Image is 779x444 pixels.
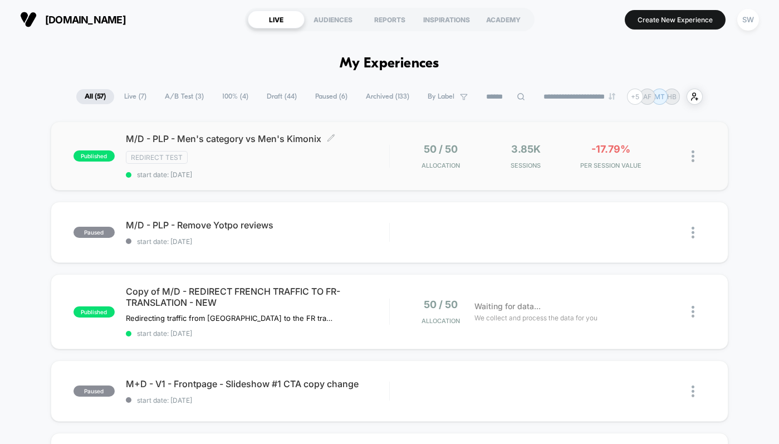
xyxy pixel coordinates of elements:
[591,143,630,155] span: -17.79%
[76,89,114,104] span: All ( 57 )
[248,11,305,28] div: LIVE
[692,150,694,162] img: close
[692,386,694,397] img: close
[734,8,762,31] button: SW
[307,89,356,104] span: Paused ( 6 )
[627,89,643,105] div: + 5
[20,11,37,28] img: Visually logo
[156,89,212,104] span: A/B Test ( 3 )
[667,92,677,101] p: HB
[74,306,115,318] span: published
[214,89,257,104] span: 100% ( 4 )
[126,151,188,164] span: Redirect Test
[74,386,115,397] span: paused
[74,150,115,162] span: published
[422,162,460,169] span: Allocation
[737,9,759,31] div: SW
[609,93,615,100] img: end
[17,11,129,28] button: [DOMAIN_NAME]
[126,314,332,323] span: Redirecting traffic from [GEOGRAPHIC_DATA] to the FR translation of the website.
[126,133,389,144] span: M/D - PLP - Men's category vs Men's Kimonix
[654,92,665,101] p: MT
[424,143,458,155] span: 50 / 50
[418,11,475,28] div: INSPIRATIONS
[422,317,460,325] span: Allocation
[692,227,694,238] img: close
[45,14,126,26] span: [DOMAIN_NAME]
[511,143,541,155] span: 3.85k
[305,11,361,28] div: AUDIENCES
[475,11,532,28] div: ACADEMY
[361,11,418,28] div: REPORTS
[126,329,389,338] span: start date: [DATE]
[126,378,389,389] span: M+D - V1 - Frontpage - Slideshow #1 CTA copy change
[571,162,650,169] span: PER SESSION VALUE
[126,237,389,246] span: start date: [DATE]
[474,313,597,323] span: We collect and process the data for you
[643,92,651,101] p: AF
[116,89,155,104] span: Live ( 7 )
[424,299,458,310] span: 50 / 50
[126,396,389,404] span: start date: [DATE]
[625,10,726,30] button: Create New Experience
[474,300,541,313] span: Waiting for data...
[357,89,418,104] span: Archived ( 133 )
[126,219,389,231] span: M/D - PLP - Remove Yotpo reviews
[692,306,694,318] img: close
[126,286,389,308] span: Copy of M/D - REDIRECT FRENCH TRAFFIC TO FR-TRANSLATION - NEW
[428,92,454,101] span: By Label
[258,89,305,104] span: Draft ( 44 )
[340,56,439,72] h1: My Experiences
[74,227,115,238] span: paused
[486,162,566,169] span: Sessions
[126,170,389,179] span: start date: [DATE]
